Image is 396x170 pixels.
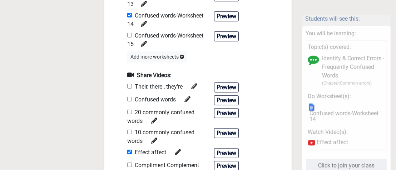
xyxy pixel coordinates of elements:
[214,31,239,41] button: Preview
[214,82,239,92] button: Preview
[308,104,315,111] img: data:image/png;base64,iVBORw0KGgoAAAANSUhEUgAAAgAAAAIACAYAAAD0eNT6AAAABHNCSVQICAgIfAhkiAAAAAlwSFl...
[322,80,385,86] p: (Chapter: Common errors )
[214,95,239,105] button: Preview
[317,140,348,145] label: Effect affect
[214,148,239,158] button: Preview
[127,71,172,80] label: Share Videos:
[127,108,209,125] div: 20 commonly confused words
[306,29,356,38] label: You will be learning:
[308,43,351,51] label: Topic(s) covered:
[308,128,348,136] label: Watch Video(s):
[214,11,239,21] button: Preview
[127,11,209,29] div: Confused words-Worksheet 14
[305,14,360,23] label: Students will see this:
[127,82,197,92] div: Their, there , they’re
[127,95,190,105] div: Confused words
[127,51,187,62] button: Add more worksheets
[214,128,239,138] button: Preview
[214,108,239,118] button: Preview
[310,111,385,122] label: Confused words-Worksheet 14
[127,128,209,145] div: 10 commonly confused words
[308,92,351,101] label: Do Worksheet(s):
[308,139,315,146] img: /static/media/youtubeIcon.2f027ba9.svg
[127,148,181,158] div: Effect affect
[127,31,209,49] div: Confused words-Worksheet 15
[322,54,385,80] label: Identify & Correct Errors - Frequently Confused Words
